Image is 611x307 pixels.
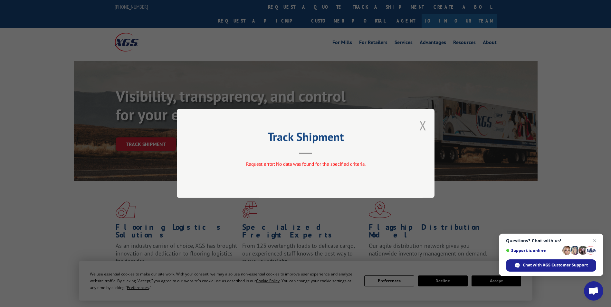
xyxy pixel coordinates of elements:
[591,237,598,245] span: Close chat
[506,259,596,272] div: Chat with XGS Customer Support
[246,161,365,167] span: Request error: No data was found for the specified criteria.
[506,238,596,243] span: Questions? Chat with us!
[523,262,588,268] span: Chat with XGS Customer Support
[506,248,560,253] span: Support is online
[419,117,426,134] button: Close modal
[584,281,603,301] div: Open chat
[209,132,402,144] h2: Track Shipment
